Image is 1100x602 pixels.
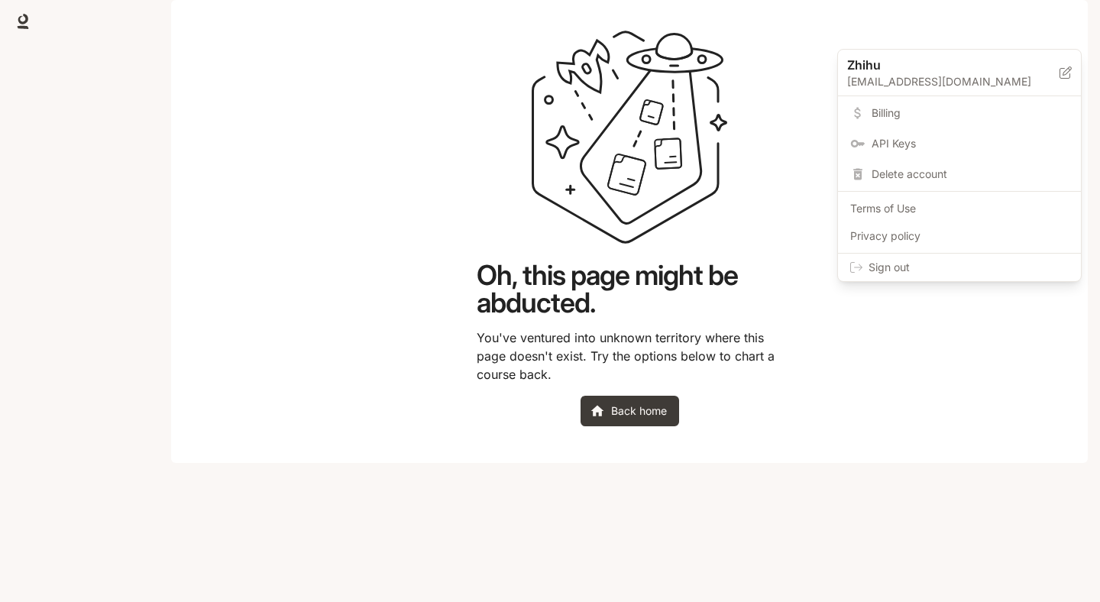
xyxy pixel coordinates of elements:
div: Sign out [838,254,1081,281]
span: API Keys [872,136,1069,151]
div: Delete account [841,160,1078,188]
span: Privacy policy [850,228,1069,244]
a: Terms of Use [841,195,1078,222]
span: Delete account [872,167,1069,182]
a: API Keys [841,130,1078,157]
a: Privacy policy [841,222,1078,250]
a: Billing [841,99,1078,127]
p: Zhihu [847,56,1035,74]
span: Billing [872,105,1069,121]
p: [EMAIL_ADDRESS][DOMAIN_NAME] [847,74,1060,89]
span: Sign out [869,260,1069,275]
div: Zhihu[EMAIL_ADDRESS][DOMAIN_NAME] [838,50,1081,96]
span: Terms of Use [850,201,1069,216]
